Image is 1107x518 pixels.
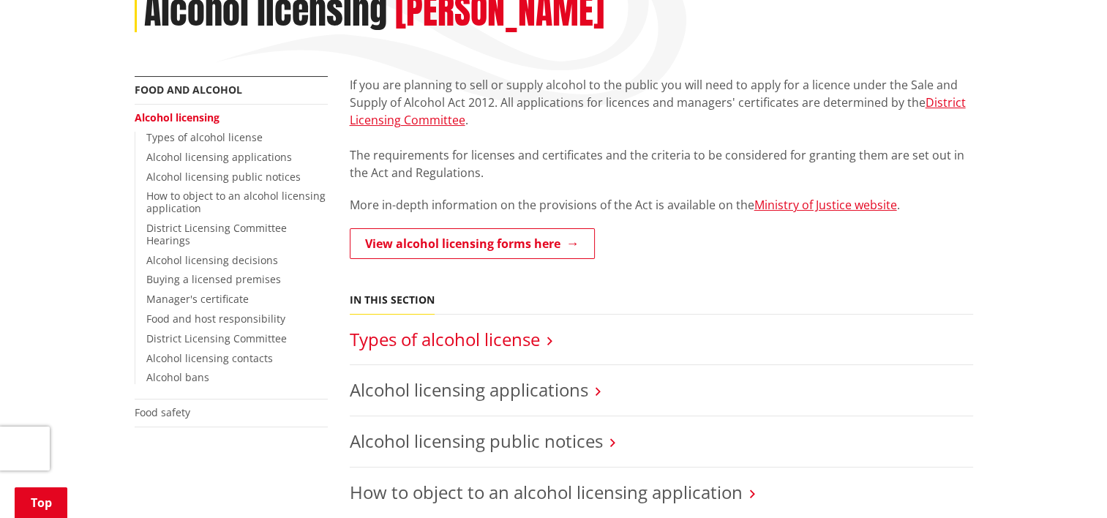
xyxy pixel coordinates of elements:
a: Types of alcohol license [146,130,263,144]
a: View alcohol licensing forms here [350,228,595,259]
a: Types of alcohol license [350,327,540,351]
a: Alcohol licensing [135,110,219,124]
a: How to object to an alcohol licensing application [350,480,743,504]
p: More in-depth information on the provisions of the Act is available on the . [350,196,973,214]
a: Food and alcohol [135,83,242,97]
a: Alcohol bans [146,370,209,384]
a: Buying a licensed premises [146,272,281,286]
p: If you are planning to sell or supply alcohol to the public you will need to apply for a licence ... [350,76,973,181]
a: Alcohol licensing public notices [146,170,301,184]
a: Food safety [135,405,190,419]
a: Alcohol licensing applications [350,378,588,402]
h5: In this section [350,294,435,307]
a: Top [15,487,67,518]
a: District Licensing Committee [350,94,966,128]
a: Alcohol licensing applications [146,150,292,164]
a: Alcohol licensing public notices [350,429,603,453]
a: Alcohol licensing contacts [146,351,273,365]
a: Alcohol licensing decisions [146,253,278,267]
a: District Licensing Committee Hearings [146,221,287,247]
iframe: Messenger Launcher [1040,457,1092,509]
a: How to object to an alcohol licensing application [146,189,326,215]
a: Manager's certificate [146,292,249,306]
a: Ministry of Justice website [754,197,897,213]
a: District Licensing Committee [146,331,287,345]
a: Food and host responsibility [146,312,285,326]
